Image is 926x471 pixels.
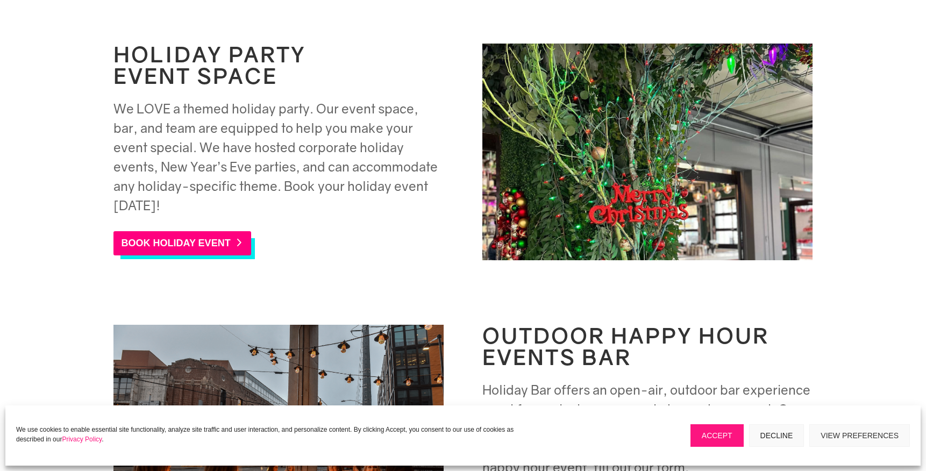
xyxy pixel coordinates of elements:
[113,231,251,255] a: BOOK HOLIDAY EVENT
[809,424,910,447] button: View preferences
[113,101,438,213] span: We LOVE a themed holiday party. Our event space, bar, and team are equipped to help you make your...
[749,424,804,447] button: Decline
[482,44,813,260] img: Holiday-Christmas-Party-Edited
[690,424,744,447] button: Accept
[16,425,519,444] p: We use cookies to enable essential site functionality, analyze site traffic and user interaction,...
[62,436,102,443] a: Privacy Policy
[113,63,277,89] span: EVENT SPACE
[482,323,769,370] span: OUTDOOR HAPPY HOUR EVENTS BAR
[113,41,306,67] span: HOLIDAY PARTY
